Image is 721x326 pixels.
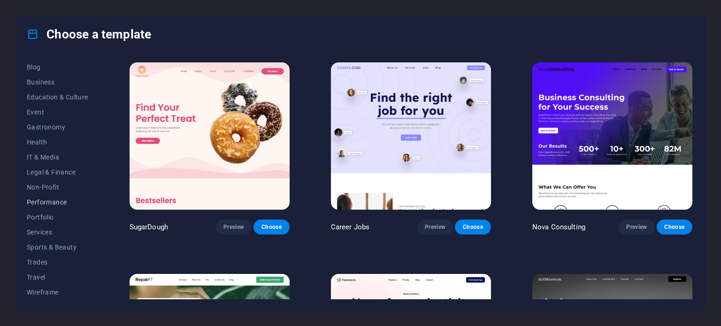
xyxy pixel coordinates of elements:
[27,165,88,180] button: Legal & Finance
[25,54,33,62] img: tab_domain_overview_orange.svg
[331,222,370,232] p: Career Jobs
[253,220,289,235] button: Choose
[27,198,88,206] span: Performance
[657,220,692,235] button: Choose
[27,195,88,210] button: Performance
[27,93,88,101] span: Education & Culture
[27,105,88,120] button: Event
[27,255,88,270] button: Trades
[27,288,88,296] span: Wireframe
[36,55,84,61] div: Domain Overview
[532,62,692,210] img: Nova Consulting
[455,220,491,235] button: Choose
[27,120,88,135] button: Gastronomy
[216,220,252,235] button: Preview
[27,225,88,240] button: Services
[626,223,647,231] span: Preview
[104,55,158,61] div: Keywords by Traffic
[15,15,23,23] img: logo_orange.svg
[664,223,685,231] span: Choose
[27,78,88,86] span: Business
[27,228,88,236] span: Services
[27,153,88,161] span: IT & Media
[417,220,453,235] button: Preview
[15,24,23,32] img: website_grey.svg
[26,15,46,23] div: v 4.0.25
[130,62,290,210] img: SugarDough
[27,273,88,281] span: Travel
[27,210,88,225] button: Portfolio
[27,183,88,191] span: Non-Profit
[331,62,491,210] img: Career Jobs
[93,54,101,62] img: tab_keywords_by_traffic_grey.svg
[532,222,585,232] p: Nova Consulting
[27,75,88,90] button: Business
[24,24,103,32] div: Domain: [DOMAIN_NAME]
[425,223,445,231] span: Preview
[27,138,88,146] span: Health
[27,150,88,165] button: IT & Media
[27,168,88,176] span: Legal & Finance
[27,180,88,195] button: Non-Profit
[462,223,483,231] span: Choose
[27,243,88,251] span: Sports & Beauty
[27,135,88,150] button: Health
[27,258,88,266] span: Trades
[27,123,88,131] span: Gastronomy
[130,222,168,232] p: SugarDough
[27,63,88,71] span: Blog
[261,223,282,231] span: Choose
[619,220,654,235] button: Preview
[27,213,88,221] span: Portfolio
[27,108,88,116] span: Event
[27,285,88,300] button: Wireframe
[27,90,88,105] button: Education & Culture
[27,240,88,255] button: Sports & Beauty
[27,60,88,75] button: Blog
[27,27,151,42] h4: Choose a template
[223,223,244,231] span: Preview
[27,270,88,285] button: Travel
